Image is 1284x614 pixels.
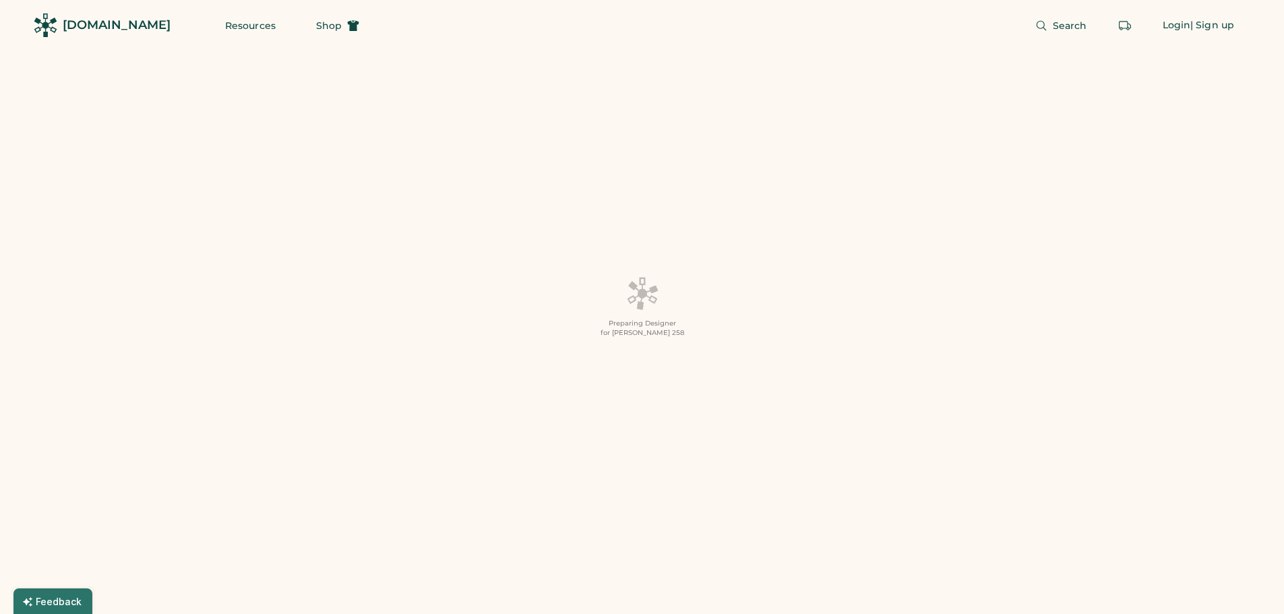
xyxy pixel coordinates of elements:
img: Rendered Logo - Screens [34,13,57,37]
div: [DOMAIN_NAME] [63,17,171,34]
div: | Sign up [1190,19,1234,32]
span: Search [1053,21,1087,30]
button: Resources [209,12,292,39]
button: Shop [300,12,375,39]
button: Retrieve an order [1111,12,1138,39]
iframe: Front Chat [1220,553,1278,611]
div: Login [1163,19,1191,32]
div: Preparing Designer for [PERSON_NAME] 258 [601,319,684,338]
img: Platens-Black-Loader-Spin-rich%20black.webp [626,276,659,310]
span: Shop [316,21,342,30]
button: Search [1019,12,1103,39]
